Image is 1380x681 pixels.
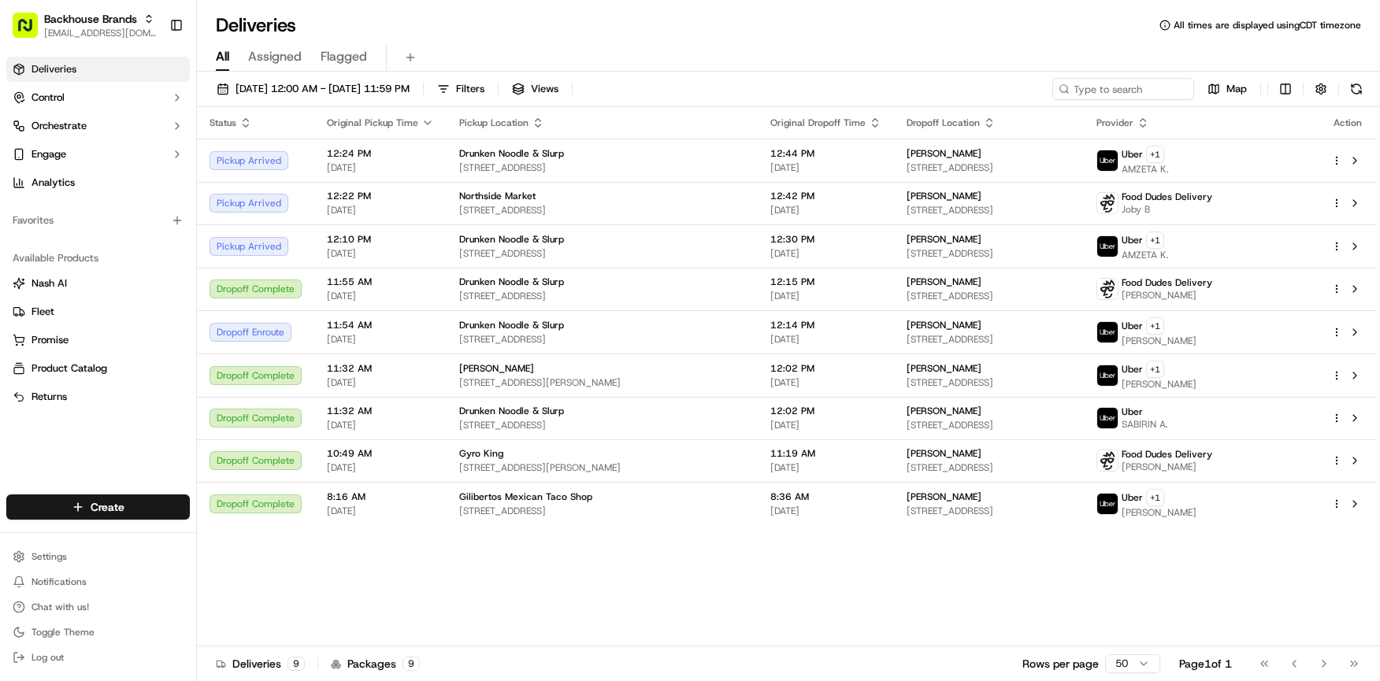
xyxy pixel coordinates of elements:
span: [STREET_ADDRESS] [907,161,1071,174]
span: [DATE] 12:00 AM - [DATE] 11:59 PM [236,82,410,96]
span: [EMAIL_ADDRESS][DOMAIN_NAME] [44,27,157,39]
span: [STREET_ADDRESS] [907,247,1071,260]
span: [PERSON_NAME] [1122,335,1196,347]
span: Fleet [32,305,54,319]
span: [PERSON_NAME] [1122,461,1212,473]
button: Chat with us! [6,596,190,618]
span: [DATE] [327,161,434,174]
span: [STREET_ADDRESS][PERSON_NAME] [459,376,745,389]
span: [DATE] [770,290,881,302]
span: [STREET_ADDRESS] [459,419,745,431]
span: Status [210,117,236,129]
span: [PERSON_NAME] [907,405,981,417]
button: Settings [6,546,190,568]
span: Drunken Noodle & Slurp [459,147,564,160]
span: [PERSON_NAME] [907,147,981,160]
span: [PERSON_NAME] [1122,506,1196,519]
span: [DATE] [770,505,881,517]
span: Drunken Noodle & Slurp [459,405,564,417]
button: Fleet [6,299,190,324]
button: Returns [6,384,190,409]
div: Deliveries [216,656,305,672]
span: Engage [32,147,66,161]
div: Available Products [6,246,190,271]
span: 12:10 PM [327,233,434,246]
span: AMZETA K. [1122,249,1169,261]
span: Orchestrate [32,119,87,133]
span: Uber [1122,491,1143,504]
span: 8:36 AM [770,490,881,503]
span: Settings [32,550,67,563]
span: [DATE] [770,376,881,389]
span: Dropoff Location [907,117,980,129]
div: Action [1331,117,1364,129]
span: [DATE] [770,247,881,260]
button: Refresh [1345,78,1367,100]
button: Promise [6,328,190,353]
span: [DATE] [327,376,434,389]
img: uber-new-logo.jpeg [1097,494,1118,514]
span: 12:14 PM [770,319,881,331]
button: +1 [1146,146,1164,163]
button: +1 [1146,317,1164,335]
span: Create [91,499,124,515]
span: Uber [1122,234,1143,246]
span: [PERSON_NAME] [907,362,981,375]
img: food_dudes.png [1097,279,1118,299]
span: Drunken Noodle & Slurp [459,233,564,246]
h1: Deliveries [216,13,296,38]
span: Views [531,82,558,96]
div: Packages [331,656,420,672]
button: Filters [430,78,492,100]
p: Rows per page [1022,656,1099,672]
span: Food Dudes Delivery [1122,276,1212,289]
span: [DATE] [327,419,434,431]
span: 12:24 PM [327,147,434,160]
span: Food Dudes Delivery [1122,448,1212,461]
span: 12:42 PM [770,190,881,202]
span: Uber [1122,148,1143,161]
button: Engage [6,142,190,167]
span: All times are displayed using CDT timezone [1174,19,1361,31]
button: Nash AI [6,271,190,296]
span: Returns [32,390,67,404]
button: Orchestrate [6,113,190,139]
img: food_dudes.png [1097,193,1118,213]
img: uber-new-logo.jpeg [1097,322,1118,342]
span: Filters [456,82,484,96]
span: [STREET_ADDRESS] [459,247,745,260]
button: +1 [1146,361,1164,378]
span: 12:02 PM [770,362,881,375]
span: Original Dropoff Time [770,117,866,129]
a: Fleet [13,305,184,319]
span: Analytics [32,176,75,190]
span: [PERSON_NAME] [907,490,981,503]
button: Log out [6,646,190,668]
div: 9 [287,657,305,671]
img: food_dudes.png [1097,450,1118,471]
span: [STREET_ADDRESS] [907,204,1071,217]
span: 12:30 PM [770,233,881,246]
span: [STREET_ADDRESS] [907,376,1071,389]
span: Drunken Noodle & Slurp [459,319,564,331]
span: [STREET_ADDRESS] [907,419,1071,431]
button: [DATE] 12:00 AM - [DATE] 11:59 PM [210,78,417,100]
span: Northside Market [459,190,536,202]
span: [DATE] [770,461,881,474]
span: [DATE] [327,333,434,346]
span: [PERSON_NAME] [907,319,981,331]
span: [STREET_ADDRESS] [459,161,745,174]
span: [DATE] [327,505,434,517]
button: Toggle Theme [6,621,190,643]
a: Deliveries [6,57,190,82]
span: [DATE] [327,247,434,260]
span: [PERSON_NAME] [1122,378,1196,390]
span: AMZETA K. [1122,163,1169,176]
button: Create [6,494,190,520]
span: Original Pickup Time [327,117,418,129]
span: 11:55 AM [327,276,434,288]
span: Backhouse Brands [44,11,137,27]
span: Provider [1096,117,1133,129]
span: 11:32 AM [327,362,434,375]
span: Map [1226,82,1247,96]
